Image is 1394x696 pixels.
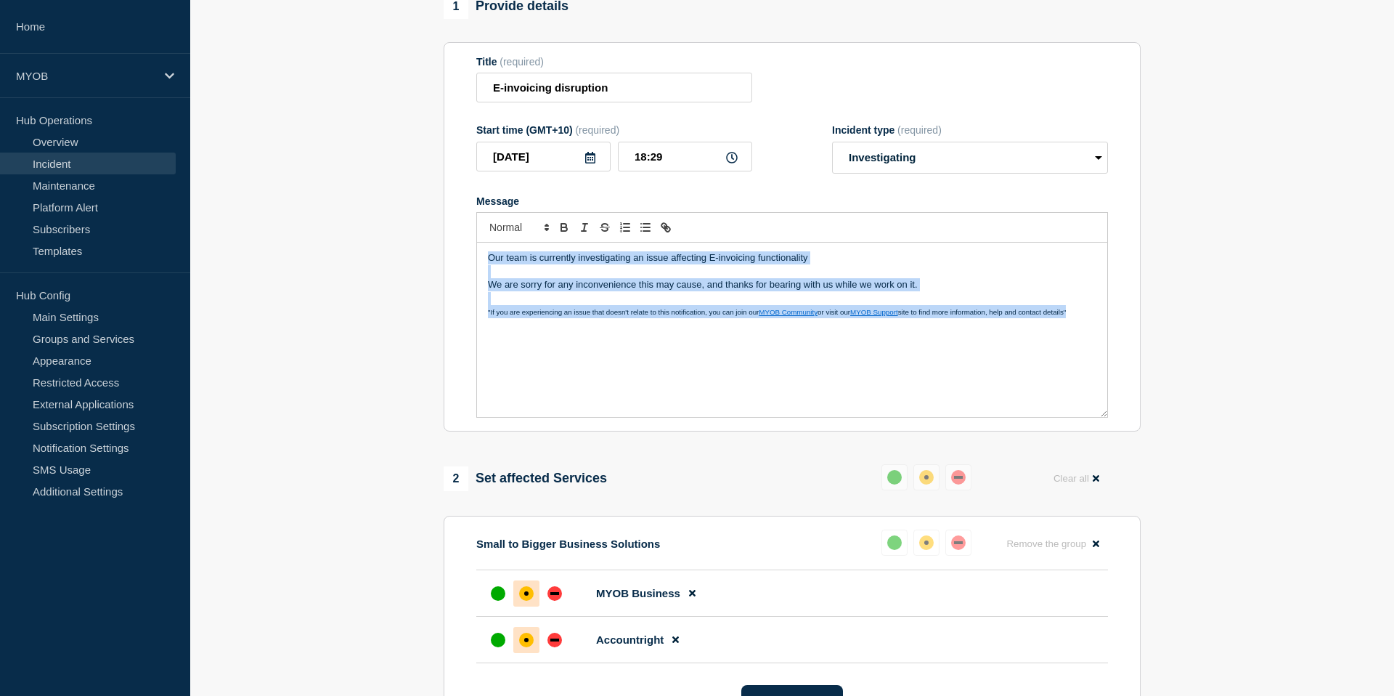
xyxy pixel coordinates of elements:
div: affected [919,535,934,550]
span: site to find more information, help and contact details" [898,308,1067,316]
p: We are sorry for any inconvenience this may cause, and thanks for bearing with us while we work o... [488,278,1096,291]
button: Toggle bulleted list [635,219,656,236]
button: affected [913,530,939,556]
span: Remove the group [1006,538,1086,549]
button: up [881,530,908,556]
div: down [547,633,562,647]
div: Incident type [832,124,1108,136]
button: down [945,464,971,490]
div: Message [476,195,1108,207]
span: Font size [483,219,554,236]
button: Clear all [1045,464,1108,493]
div: Set affected Services [444,466,607,491]
button: affected [913,464,939,490]
div: affected [519,633,534,647]
span: (required) [500,56,544,68]
span: "If you are experiencing an issue that doesn't relate to this notification, you can join our [488,308,759,316]
button: Remove the group [998,530,1108,558]
div: Message [477,243,1107,417]
input: HH:MM [618,142,752,171]
p: MYOB [16,70,155,82]
button: Toggle italic text [574,219,595,236]
div: down [951,470,966,485]
div: down [547,586,562,601]
span: Accountright [596,634,664,646]
span: MYOB Business [596,587,680,599]
div: affected [919,470,934,485]
span: or visit our [818,308,850,316]
span: (required) [575,124,619,136]
button: up [881,464,908,490]
input: Title [476,73,752,102]
span: 2 [444,466,468,491]
div: up [887,470,902,485]
div: Title [476,56,752,68]
button: down [945,530,971,556]
a: MYOB Community [759,308,818,316]
span: (required) [897,124,942,136]
p: Our team is currently investigating an issue affecting E-invoicing functionality [488,251,1096,264]
button: Toggle ordered list [615,219,635,236]
div: Start time (GMT+10) [476,124,752,136]
div: affected [519,586,534,601]
div: down [951,535,966,550]
input: YYYY-MM-DD [476,142,611,171]
button: Toggle link [656,219,676,236]
button: Toggle bold text [554,219,574,236]
div: up [491,586,505,601]
p: Small to Bigger Business Solutions [476,538,660,550]
select: Incident type [832,142,1108,174]
div: up [491,633,505,647]
div: up [887,535,902,550]
button: Toggle strikethrough text [595,219,615,236]
a: MYOB Support [850,308,898,316]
